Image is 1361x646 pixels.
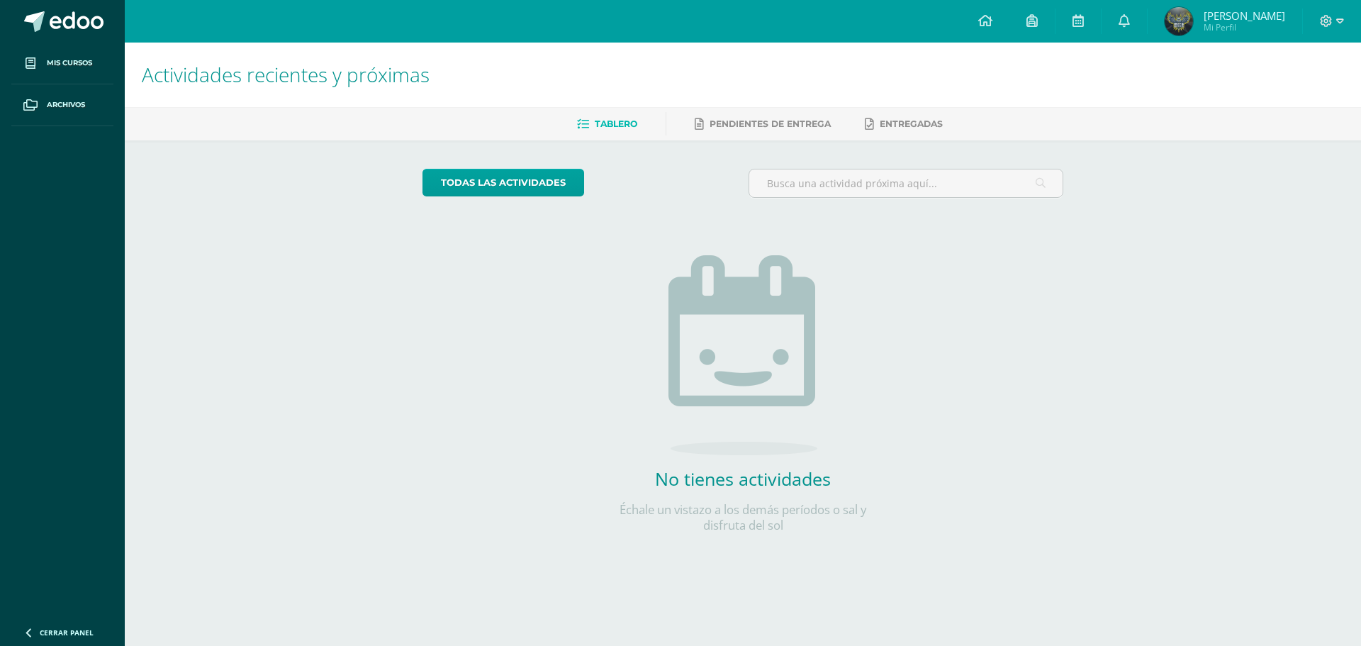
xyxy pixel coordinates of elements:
span: Cerrar panel [40,628,94,637]
a: Archivos [11,84,113,126]
span: Pendientes de entrega [710,118,831,129]
img: 6a9bd3bb6b36bf4a832d523f437d0e7c.png [1165,7,1193,35]
span: Entregadas [880,118,943,129]
span: Mi Perfil [1204,21,1285,33]
span: [PERSON_NAME] [1204,9,1285,23]
input: Busca una actividad próxima aquí... [749,169,1063,197]
span: Mis cursos [47,57,92,69]
a: todas las Actividades [422,169,584,196]
span: Archivos [47,99,85,111]
span: Actividades recientes y próximas [142,61,430,88]
img: no_activities.png [668,255,817,455]
a: Pendientes de entrega [695,113,831,135]
a: Entregadas [865,113,943,135]
h2: No tienes actividades [601,467,885,491]
span: Tablero [595,118,637,129]
a: Mis cursos [11,43,113,84]
p: Échale un vistazo a los demás períodos o sal y disfruta del sol [601,502,885,533]
a: Tablero [577,113,637,135]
